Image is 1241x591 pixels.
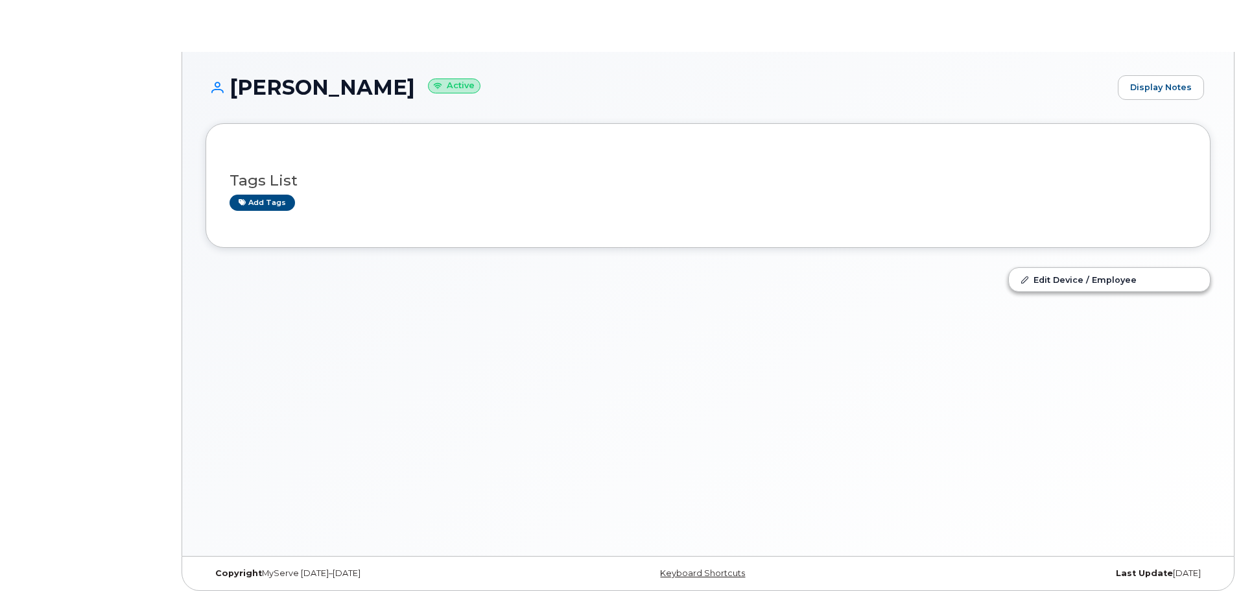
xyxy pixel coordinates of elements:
div: [DATE] [875,568,1211,579]
small: Active [428,78,480,93]
div: MyServe [DATE]–[DATE] [206,568,541,579]
strong: Last Update [1116,568,1173,578]
a: Display Notes [1118,75,1204,100]
strong: Copyright [215,568,262,578]
a: Keyboard Shortcuts [660,568,745,578]
h1: [PERSON_NAME] [206,76,1111,99]
h3: Tags List [230,173,1187,189]
a: Add tags [230,195,295,211]
a: Edit Device / Employee [1009,268,1210,291]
